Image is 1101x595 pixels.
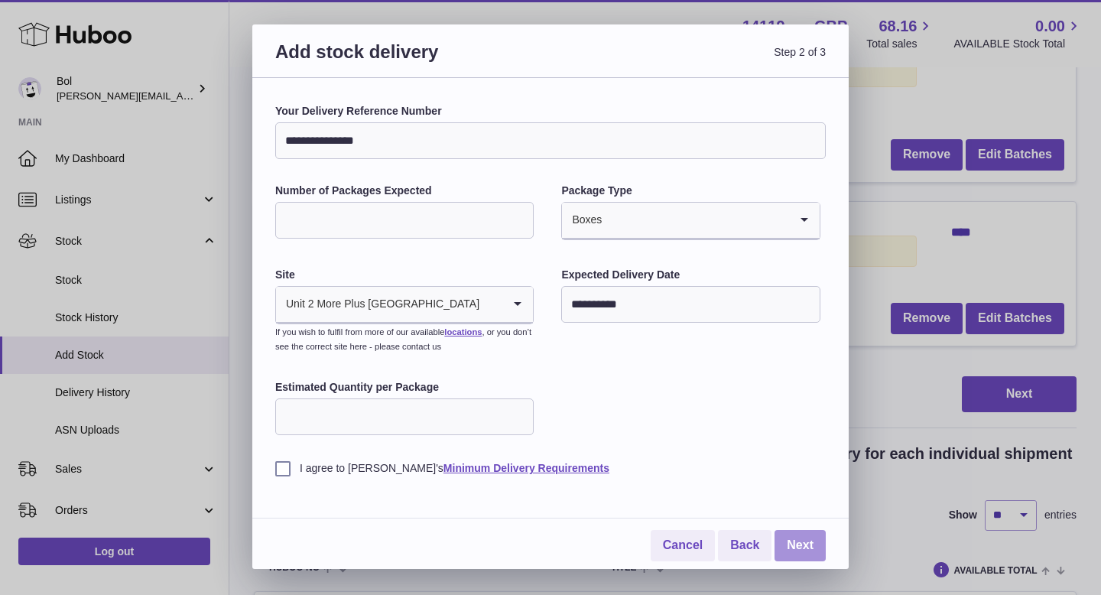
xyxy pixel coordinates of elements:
[562,203,602,238] span: Boxes
[480,287,502,322] input: Search for option
[276,287,480,322] span: Unit 2 More Plus [GEOGRAPHIC_DATA]
[276,287,533,324] div: Search for option
[602,203,788,238] input: Search for option
[275,184,534,198] label: Number of Packages Expected
[562,203,819,239] div: Search for option
[275,104,826,119] label: Your Delivery Reference Number
[275,40,550,82] h3: Add stock delivery
[561,268,820,282] label: Expected Delivery Date
[561,184,820,198] label: Package Type
[275,268,534,282] label: Site
[275,461,826,476] label: I agree to [PERSON_NAME]'s
[275,327,531,351] small: If you wish to fulfil from more of our available , or you don’t see the correct site here - pleas...
[444,327,482,337] a: locations
[443,462,609,474] a: Minimum Delivery Requirements
[550,40,826,82] span: Step 2 of 3
[651,530,715,561] a: Cancel
[718,530,771,561] a: Back
[275,380,534,395] label: Estimated Quantity per Package
[775,530,826,561] a: Next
